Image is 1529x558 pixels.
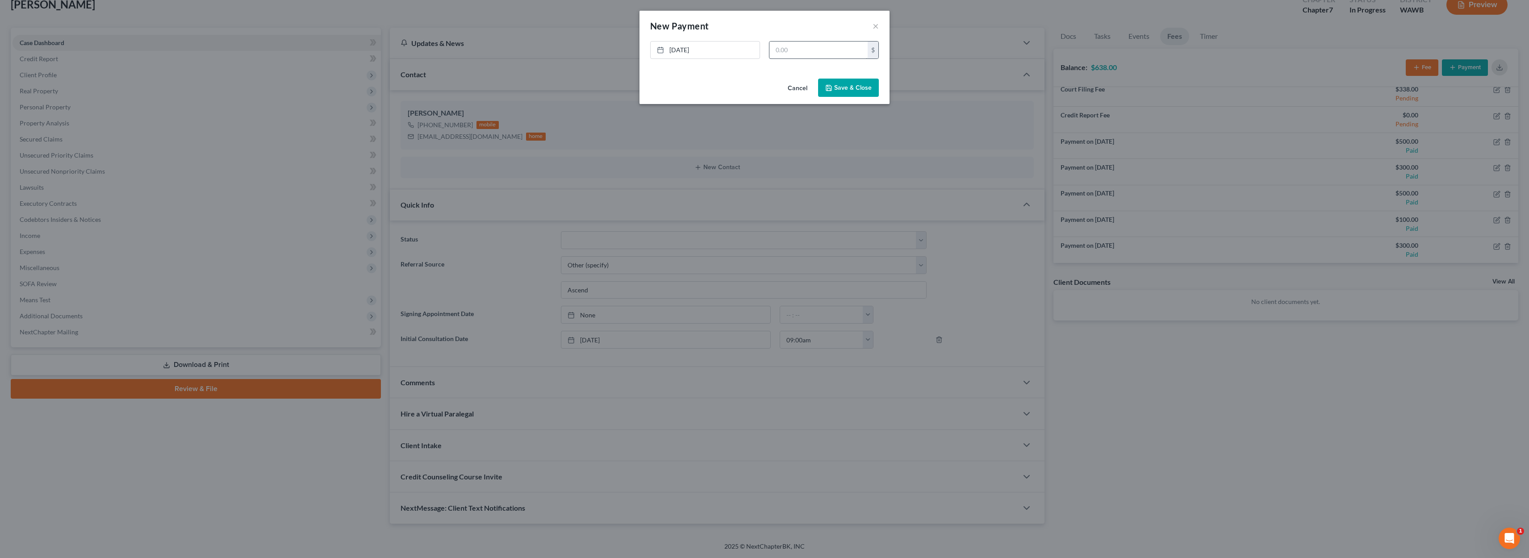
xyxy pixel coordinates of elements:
[873,21,879,31] button: ×
[1499,528,1520,549] iframe: Intercom live chat
[1517,528,1524,535] span: 1
[781,79,815,97] button: Cancel
[868,42,878,58] div: $
[651,42,760,58] a: [DATE]
[650,21,709,31] span: New Payment
[818,79,879,97] button: Save & Close
[769,42,868,58] input: 0.00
